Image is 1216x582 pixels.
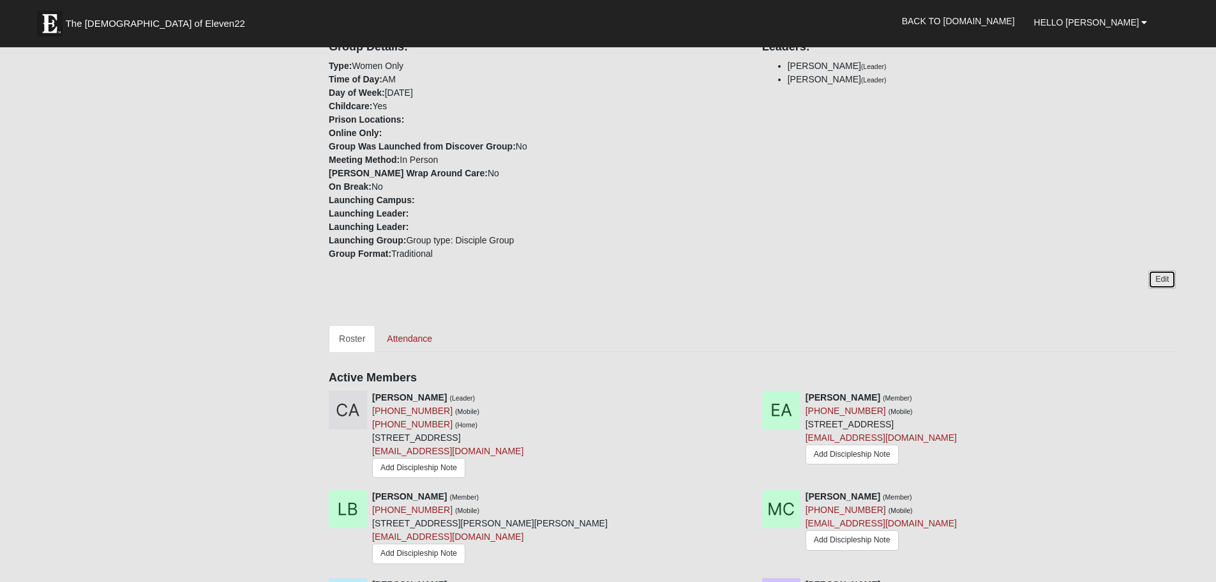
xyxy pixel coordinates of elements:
strong: Launching Campus: [329,195,415,205]
a: Hello [PERSON_NAME] [1025,6,1157,38]
small: (Member) [883,493,912,501]
strong: [PERSON_NAME] [806,491,880,502]
small: (Leader) [861,76,887,84]
span: Hello [PERSON_NAME] [1034,17,1139,27]
small: (Member) [883,394,912,402]
small: (Leader) [861,63,887,70]
strong: Launching Group: [329,235,406,245]
div: [STREET_ADDRESS][PERSON_NAME][PERSON_NAME] [372,490,608,569]
small: (Mobile) [889,507,913,514]
strong: Group Was Launched from Discover Group: [329,141,516,151]
a: [EMAIL_ADDRESS][DOMAIN_NAME] [806,433,957,443]
strong: [PERSON_NAME] Wrap Around Care: [329,168,488,178]
div: Women Only AM [DATE] Yes No In Person No No Group type: Disciple Group Traditional [319,31,753,261]
li: [PERSON_NAME] [788,73,1176,86]
strong: Prison Locations: [329,114,404,125]
strong: Day of Week: [329,88,385,98]
a: [PHONE_NUMBER] [806,505,886,515]
a: Add Discipleship Note [372,458,465,478]
strong: Childcare: [329,101,372,111]
small: (Mobile) [455,408,479,415]
a: [PHONE_NUMBER] [806,406,886,416]
strong: Online Only: [329,128,382,138]
a: Back to [DOMAIN_NAME] [892,5,1025,37]
strong: On Break: [329,181,372,192]
a: [EMAIL_ADDRESS][DOMAIN_NAME] [372,446,523,456]
a: Add Discipleship Note [806,445,899,464]
small: (Home) [455,421,477,429]
strong: Type: [329,61,352,71]
strong: [PERSON_NAME] [372,491,447,502]
a: Add Discipleship Note [372,544,465,563]
a: Add Discipleship Note [806,530,899,550]
small: (Member) [449,493,479,501]
small: (Mobile) [889,408,913,415]
strong: Meeting Method: [329,155,400,165]
strong: Launching Leader: [329,208,409,218]
strong: Group Format: [329,249,391,259]
small: (Mobile) [455,507,479,514]
a: [EMAIL_ADDRESS][DOMAIN_NAME] [372,532,523,542]
div: [STREET_ADDRESS] [372,391,523,481]
h4: Active Members [329,371,1176,385]
strong: [PERSON_NAME] [806,392,880,402]
a: Edit [1148,270,1176,289]
strong: [PERSON_NAME] [372,392,447,402]
small: (Leader) [449,394,475,402]
strong: Launching Leader: [329,222,409,232]
li: [PERSON_NAME] [788,59,1176,73]
a: [EMAIL_ADDRESS][DOMAIN_NAME] [806,518,957,528]
div: [STREET_ADDRESS] [806,391,957,468]
a: [PHONE_NUMBER] [372,406,453,416]
a: The [DEMOGRAPHIC_DATA] of Eleven22 [31,4,286,36]
span: The [DEMOGRAPHIC_DATA] of Eleven22 [66,17,245,30]
a: Roster [329,325,375,352]
img: Eleven22 logo [37,11,63,36]
a: Attendance [377,325,442,352]
a: [PHONE_NUMBER] [372,419,453,429]
a: [PHONE_NUMBER] [372,505,453,515]
strong: Time of Day: [329,74,382,84]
